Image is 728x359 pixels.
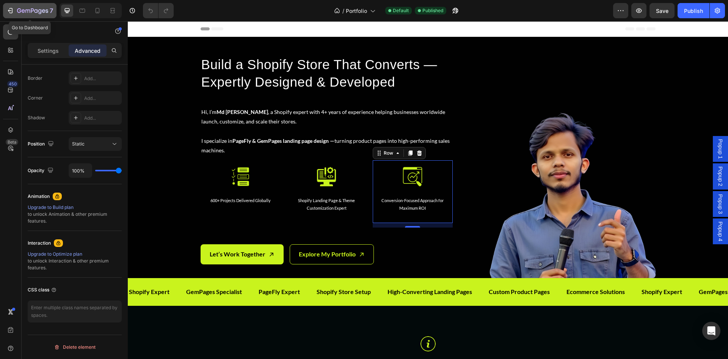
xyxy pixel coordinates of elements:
[28,95,43,101] div: Corner
[650,3,675,18] button: Save
[84,95,120,102] div: Add...
[678,3,709,18] button: Publish
[58,265,114,276] p: GemPages Specialist
[38,47,59,55] p: Settings
[28,204,122,211] div: Upgrade to Build plan
[589,118,596,138] span: Popup 1
[393,7,409,14] span: Default
[89,87,140,94] strong: Md [PERSON_NAME]
[28,286,57,293] div: CSS class
[105,116,207,123] strong: PageFly & GemPages landing page design —
[293,315,308,330] img: info.png
[7,81,18,87] div: 450
[80,176,146,183] p: 600+ Projects Delivered Globally
[128,21,728,359] iframe: Design area
[348,76,528,257] img: a80096cc-d2fa-4918-80c2-80056ff40ffa.png
[589,173,596,193] span: Popup 3
[422,7,443,14] span: Published
[131,265,172,276] p: PageFly Expert
[75,47,100,55] p: Advanced
[656,8,668,14] span: Save
[3,3,56,18] button: 7
[72,141,85,147] span: Static
[514,265,554,276] p: Shopify Expert
[143,3,174,18] div: Undo/Redo
[69,164,92,177] input: Auto
[684,7,703,15] div: Publish
[28,166,55,176] div: Opacity
[342,7,344,15] span: /
[260,265,344,276] p: High-Converting Landing Pages
[254,128,267,135] div: Row
[73,34,325,70] h2: Build a Shopify Store That Converts — Expertly Designed & Developed
[346,7,367,15] span: Portfolio
[28,114,45,121] div: Shadow
[171,228,228,239] p: Explore My Portfolio
[84,115,120,122] div: Add...
[82,228,138,239] p: Let’s Work Together
[28,193,50,200] div: Animation
[28,251,122,258] div: Upgrade to Optimize plan
[702,322,720,340] div: Open Intercom Messenger
[102,145,123,166] img: gempages_585690734665925405-014516d0-bdeb-4226-a88d-3c7564265ae5.png
[275,145,295,166] img: gempages_585690734665925405-88419f38-ef5e-4363-b241-b95c297c4b80.png
[439,265,497,276] p: Ecommerce Solutions
[589,200,596,220] span: Popup 4
[73,223,156,243] a: Let’s Work Together
[50,6,53,15] p: 7
[28,75,42,82] div: Border
[6,139,18,145] div: Beta
[162,223,246,243] a: Explore My Portfolio
[28,139,55,149] div: Position
[74,105,324,134] p: I specialize in turning product pages into high-performing sales machines.
[188,145,209,166] img: gempages_585690734665925405-639a7f61-df79-4132-a0be-bf37f1fcae8b.png
[189,265,243,276] p: Shopify Store Setup
[37,27,101,36] p: Row
[69,137,122,151] button: Static
[84,75,120,82] div: Add...
[252,176,318,191] p: Conversion-Focused Approach for Maximum ROI
[28,240,51,247] div: Interaction
[166,176,232,191] p: Shopify Landing Page & Theme Customization Expert
[54,343,96,352] div: Delete element
[74,86,324,105] p: Hi, I’m , a Shopify expert with 4+ years of experience helping businesses worldwide launch, custo...
[28,341,122,353] button: Delete element
[28,204,122,225] div: to unlock Animation & other premium features.
[571,265,627,276] p: GemPages Specialist
[1,265,42,276] p: Shopify Expert
[361,265,422,276] p: Custom Product Pages
[589,145,596,165] span: Popup 2
[28,251,122,271] div: to unlock Interaction & other premium features.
